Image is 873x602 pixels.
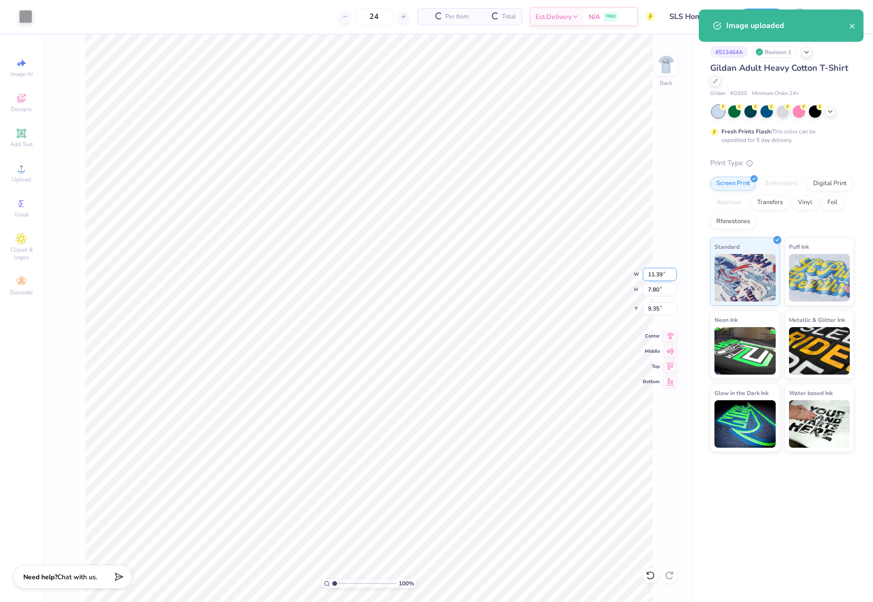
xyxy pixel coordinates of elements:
[643,378,660,385] span: Bottom
[714,315,738,325] span: Neon Ink
[643,348,660,355] span: Middle
[726,20,849,31] div: Image uploaded
[807,177,853,191] div: Digital Print
[606,13,616,20] span: FREE
[710,46,748,58] div: # 513464A
[849,20,856,31] button: close
[660,79,672,87] div: Back
[710,196,748,210] div: Applique
[23,573,57,582] strong: Need help?
[753,46,797,58] div: Revision 1
[662,7,732,26] input: Untitled Design
[535,12,572,22] span: Est. Delivery
[759,177,804,191] div: Embroidery
[10,70,33,78] span: Image AI
[502,12,516,22] span: Total
[789,315,845,325] span: Metallic & Glitter Ink
[643,333,660,339] span: Center
[821,196,844,210] div: Foil
[730,90,747,98] span: # G500
[399,579,414,588] span: 100 %
[789,242,809,252] span: Puff Ink
[710,90,725,98] span: Gildan
[10,289,33,296] span: Decorate
[714,400,776,448] img: Glow in the Dark Ink
[752,90,799,98] span: Minimum Order: 24 +
[792,196,818,210] div: Vinyl
[714,242,740,252] span: Standard
[789,388,833,398] span: Water based Ink
[789,400,850,448] img: Water based Ink
[11,105,32,113] span: Designs
[789,254,850,301] img: Puff Ink
[657,55,676,74] img: Back
[789,327,850,375] img: Metallic & Glitter Ink
[714,254,776,301] img: Standard
[722,127,838,144] div: This color can be expedited for 5 day delivery.
[445,12,469,22] span: Per Item
[710,215,756,229] div: Rhinestones
[722,128,772,135] strong: Fresh Prints Flash:
[710,177,756,191] div: Screen Print
[751,196,789,210] div: Transfers
[714,327,776,375] img: Neon Ink
[14,211,29,218] span: Greek
[12,176,31,183] span: Upload
[5,246,38,261] span: Clipart & logos
[710,62,848,74] span: Gildan Adult Heavy Cotton T-Shirt
[10,141,33,148] span: Add Text
[710,158,854,169] div: Print Type
[714,388,769,398] span: Glow in the Dark Ink
[57,573,97,582] span: Chat with us.
[643,363,660,370] span: Top
[356,8,393,25] input: – –
[589,12,600,22] span: N/A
